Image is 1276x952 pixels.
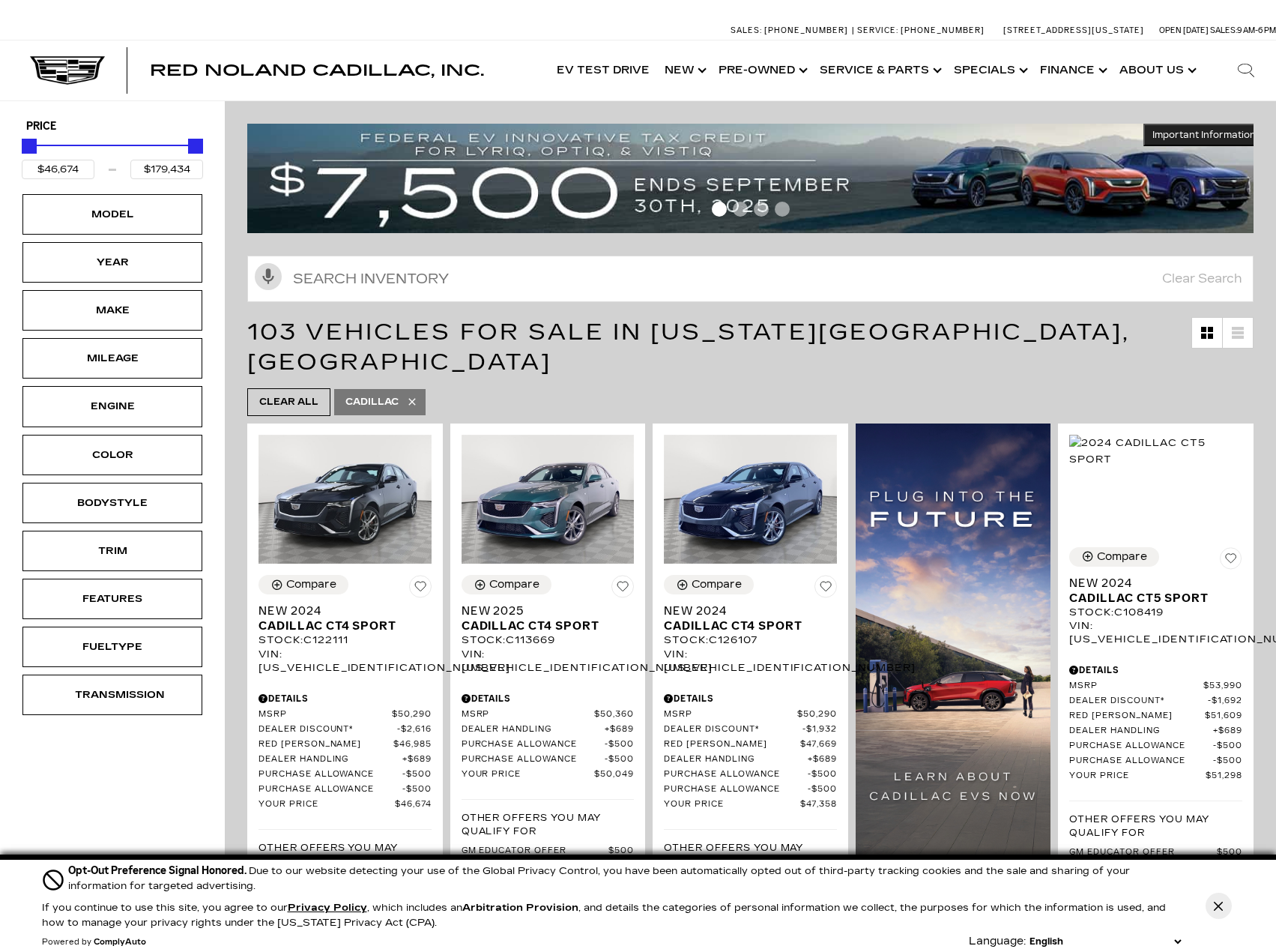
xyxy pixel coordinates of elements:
[664,769,837,780] a: Purchase Allowance $500
[258,769,402,780] span: Purchase Allowance
[605,739,634,750] span: $500
[462,435,635,564] img: 2025 Cadillac CT4 Sport
[462,603,623,618] span: New 2025
[22,290,202,331] div: MakeMake
[1069,547,1159,567] button: Compare Vehicle
[1069,756,1213,767] span: Purchase Allowance
[808,754,837,765] span: $689
[1069,741,1242,752] a: Purchase Allowance $500
[462,811,635,838] p: Other Offers You May Qualify For
[22,483,202,523] div: BodystyleBodystyle
[1069,771,1242,782] a: Your Price $51,298
[814,575,837,603] button: Save Vehicle
[247,256,1254,302] input: Search Inventory
[664,784,808,795] span: Purchase Allowance
[462,769,635,780] a: Your Price $50,049
[1069,619,1242,646] div: VIN: [US_VEHICLE_IDENTIFICATION_NUMBER]
[1069,711,1205,722] span: Red [PERSON_NAME]
[22,338,202,379] div: MileageMileage
[402,769,432,780] span: $500
[664,754,837,765] a: Dealer Handling $689
[808,769,837,780] span: $500
[397,724,432,735] span: $2,616
[258,709,432,720] a: MSRP $50,290
[22,579,202,619] div: FeaturesFeatures
[800,739,837,750] span: $47,669
[288,902,367,914] u: Privacy Policy
[392,709,432,720] span: $50,290
[1237,25,1276,35] span: 9 AM-6 PM
[258,754,402,765] span: Dealer Handling
[657,40,711,100] a: New
[800,799,837,810] span: $47,358
[462,846,609,857] span: GM Educator Offer
[258,739,393,750] span: Red [PERSON_NAME]
[30,56,105,85] a: Cadillac Dark Logo with Cadillac White Text
[409,575,432,603] button: Save Vehicle
[692,578,742,591] div: Compare
[711,40,812,100] a: Pre-Owned
[462,739,635,750] a: Purchase Allowance $500
[75,591,150,607] div: Features
[946,40,1032,100] a: Specials
[594,709,634,720] span: $50,360
[664,709,797,720] span: MSRP
[462,724,605,735] span: Dealer Handling
[1069,847,1217,858] span: GM Educator Offer
[462,618,623,633] span: Cadillac CT4 Sport
[22,435,202,475] div: ColorColor
[1213,756,1242,767] span: $500
[1213,741,1242,752] span: $500
[1069,741,1213,752] span: Purchase Allowance
[664,799,800,810] span: Your Price
[1097,550,1147,564] div: Compare
[1112,40,1201,100] a: About Us
[664,709,837,720] a: MSRP $50,290
[75,254,150,271] div: Year
[608,846,634,857] span: $500
[1069,576,1242,606] a: New 2024Cadillac CT5 Sport
[75,398,150,415] div: Engine
[22,675,202,715] div: TransmissionTransmission
[258,769,432,780] a: Purchase Allowance $500
[94,938,146,947] a: ComplyAuto
[802,724,837,735] span: $1,932
[22,139,37,154] div: Minimum Price
[664,841,837,868] p: Other Offers You May Qualify For
[42,902,1166,929] p: If you continue to use this site, you agree to our , which includes an , and details the categori...
[664,739,837,750] a: Red [PERSON_NAME] $47,669
[664,799,837,810] a: Your Price $47,358
[1220,547,1242,576] button: Save Vehicle
[664,724,802,735] span: Dealer Discount*
[258,603,420,618] span: New 2024
[605,724,634,735] span: $689
[26,120,199,133] h5: Price
[22,386,202,427] div: EngineEngine
[1003,25,1144,35] a: [STREET_ADDRESS][US_STATE]
[75,350,150,367] div: Mileage
[402,754,432,765] span: $689
[75,206,150,223] div: Model
[489,578,539,591] div: Compare
[764,25,848,35] span: [PHONE_NUMBER]
[1026,934,1185,949] select: Language Select
[852,26,988,34] a: Service: [PHONE_NUMBER]
[1143,124,1265,146] button: Important Information
[754,202,769,217] span: Go to slide 3
[258,799,395,810] span: Your Price
[1217,847,1242,858] span: $500
[1069,681,1203,692] span: MSRP
[611,575,634,603] button: Save Vehicle
[1205,711,1242,722] span: $51,609
[150,63,484,78] a: Red Noland Cadillac, Inc.
[462,648,635,675] div: VIN: [US_VEHICLE_IDENTIFICATION_NUMBER]
[68,864,249,877] span: Opt-Out Preference Signal Honored .
[258,435,432,564] img: 2024 Cadillac CT4 Sport
[462,603,635,633] a: New 2025Cadillac CT4 Sport
[258,692,432,705] div: Pricing Details - New 2024 Cadillac CT4 Sport
[462,724,635,735] a: Dealer Handling $689
[258,618,420,633] span: Cadillac CT4 Sport
[22,627,202,667] div: FueltypeFueltype
[462,846,635,857] a: GM Educator Offer $500
[1069,771,1206,782] span: Your Price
